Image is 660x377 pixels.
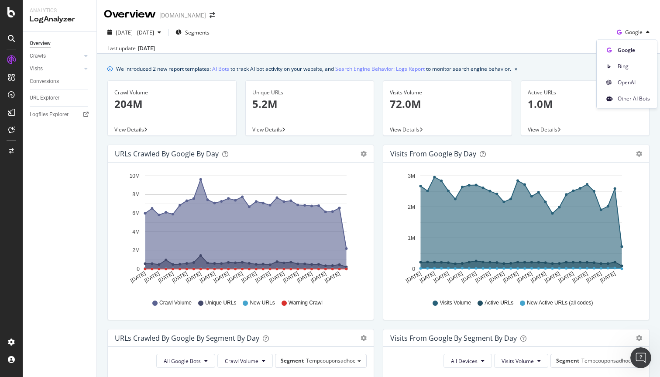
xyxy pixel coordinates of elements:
button: All Devices [443,354,492,368]
text: [DATE] [157,270,175,284]
text: 10M [130,173,140,179]
text: 0 [412,266,415,272]
text: [DATE] [557,270,575,284]
div: URLs Crawled by Google by day [115,149,219,158]
span: Tempcouponsadhoc [581,357,631,364]
text: 3M [408,173,415,179]
text: [DATE] [254,270,272,284]
text: [DATE] [488,270,505,284]
span: View Details [390,126,419,133]
button: All Google Bots [156,354,215,368]
div: Analytics [30,7,89,14]
button: Crawl Volume [217,354,273,368]
text: [DATE] [474,270,492,284]
text: [DATE] [419,270,436,284]
text: [DATE] [502,270,519,284]
div: URL Explorer [30,93,59,103]
text: [DATE] [571,270,589,284]
text: [DATE] [171,270,189,284]
span: Crawl Volume [225,357,258,365]
div: info banner [107,64,650,73]
div: Visits from Google By Segment By Day [390,334,517,342]
span: Tempcouponsadhoc [306,357,355,364]
text: [DATE] [433,270,450,284]
div: Overview [30,39,51,48]
div: [DOMAIN_NAME] [159,11,206,20]
div: We introduced 2 new report templates: to track AI bot activity on your website, and to monitor se... [116,64,511,73]
text: 0 [137,266,140,272]
div: [DATE] [138,45,155,52]
svg: A chart. [115,169,367,291]
div: gear [636,151,642,157]
button: Segments [172,25,213,39]
svg: A chart. [390,169,642,291]
span: Bing [618,62,650,70]
text: [DATE] [143,270,161,284]
span: Segments [185,29,210,36]
iframe: Intercom live chat [630,347,651,368]
span: OpenAI [618,78,650,86]
text: 2M [408,204,415,210]
p: 5.2M [252,97,368,111]
text: [DATE] [129,270,147,284]
div: Unique URLs [252,89,368,97]
text: [DATE] [543,270,561,284]
a: URL Explorer [30,93,90,103]
div: LogAnalyzer [30,14,89,24]
span: View Details [252,126,282,133]
button: Google [613,25,653,39]
div: Conversions [30,77,59,86]
text: [DATE] [310,270,327,284]
text: [DATE] [227,270,244,284]
div: Visits from Google by day [390,149,476,158]
span: All Google Bots [164,357,201,365]
text: [DATE] [213,270,230,284]
p: 72.0M [390,97,505,111]
span: View Details [528,126,557,133]
span: Google [618,46,650,54]
div: Active URLs [528,89,643,97]
div: gear [361,151,367,157]
text: [DATE] [516,270,533,284]
span: Google [625,28,643,36]
p: 204M [114,97,230,111]
text: [DATE] [268,270,285,284]
span: New URLs [250,299,275,307]
a: Overview [30,39,90,48]
text: [DATE] [323,270,341,284]
text: [DATE] [199,270,216,284]
a: AI Bots [212,64,229,73]
text: [DATE] [185,270,203,284]
a: Conversions [30,77,90,86]
text: 4M [132,229,140,235]
span: [DATE] - [DATE] [116,29,154,36]
span: Warning Crawl [289,299,323,307]
div: Visits Volume [390,89,505,97]
a: Crawls [30,52,82,61]
text: [DATE] [599,270,616,284]
text: 6M [132,210,140,216]
text: [DATE] [461,270,478,284]
button: Visits Volume [494,354,548,368]
a: Visits [30,64,82,73]
text: [DATE] [405,270,422,284]
a: Search Engine Behavior: Logs Report [335,64,425,73]
div: gear [361,335,367,341]
span: Visits Volume [502,357,534,365]
span: Crawl Volume [159,299,192,307]
text: [DATE] [282,270,299,284]
text: 1M [408,235,415,241]
span: Other AI Bots [618,94,650,102]
a: Logfiles Explorer [30,110,90,119]
div: Visits [30,64,43,73]
span: Segment [556,357,579,364]
span: Visits Volume [440,299,471,307]
text: [DATE] [241,270,258,284]
span: New Active URLs (all codes) [527,299,593,307]
div: Overview [104,7,156,22]
div: Logfiles Explorer [30,110,69,119]
text: [DATE] [447,270,464,284]
text: [DATE] [585,270,603,284]
button: close banner [512,62,519,75]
